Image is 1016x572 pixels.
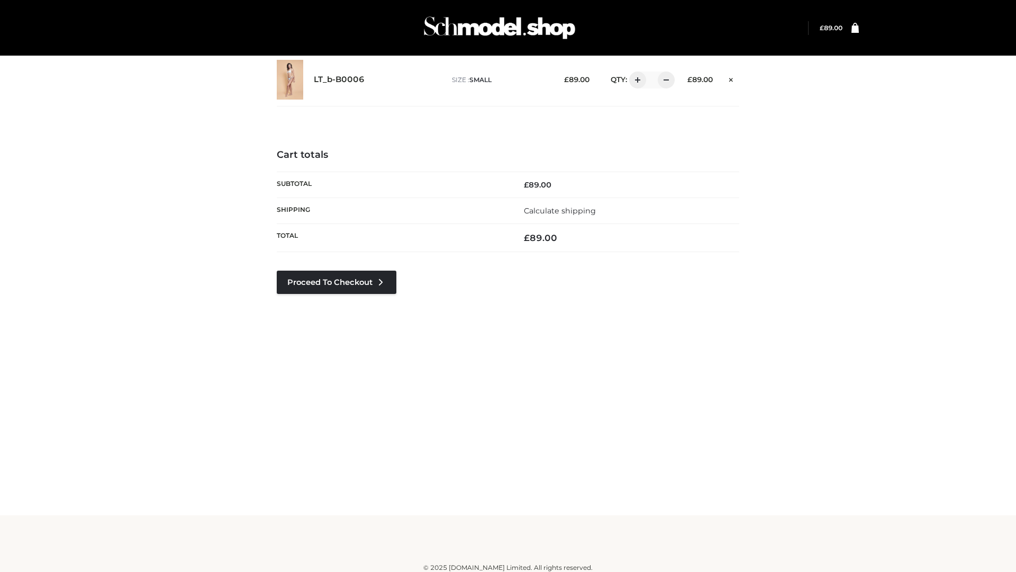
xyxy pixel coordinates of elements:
a: Remove this item [723,71,739,85]
a: £89.00 [820,24,842,32]
img: Schmodel Admin 964 [420,7,579,49]
span: £ [820,24,824,32]
p: size : [452,75,548,85]
bdi: 89.00 [820,24,842,32]
a: Proceed to Checkout [277,271,396,294]
h4: Cart totals [277,149,739,161]
bdi: 89.00 [687,75,713,84]
span: £ [524,233,530,243]
div: QTY: [600,71,671,88]
bdi: 89.00 [564,75,589,84]
th: Subtotal [277,172,508,198]
span: £ [524,180,529,190]
th: Total [277,224,508,252]
th: Shipping [277,198,508,224]
span: SMALL [469,76,492,84]
a: LT_b-B0006 [314,75,365,85]
span: £ [687,75,692,84]
a: Calculate shipping [524,206,596,216]
bdi: 89.00 [524,233,557,243]
bdi: 89.00 [524,180,551,190]
span: £ [564,75,569,84]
